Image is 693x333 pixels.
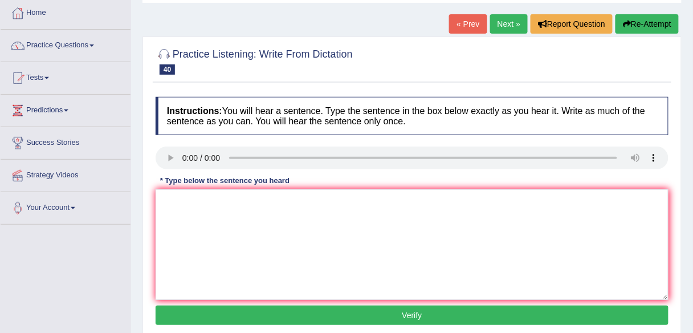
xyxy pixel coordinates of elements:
[156,175,294,186] div: * Type below the sentence you heard
[1,62,131,91] a: Tests
[160,64,175,75] span: 40
[156,46,353,75] h2: Practice Listening: Write From Dictation
[167,106,222,116] b: Instructions:
[1,160,131,188] a: Strategy Videos
[1,127,131,156] a: Success Stories
[1,95,131,123] a: Predictions
[490,14,528,34] a: Next »
[156,306,668,325] button: Verify
[531,14,613,34] button: Report Question
[615,14,679,34] button: Re-Attempt
[156,97,668,135] h4: You will hear a sentence. Type the sentence in the box below exactly as you hear it. Write as muc...
[1,30,131,58] a: Practice Questions
[449,14,487,34] a: « Prev
[1,192,131,221] a: Your Account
